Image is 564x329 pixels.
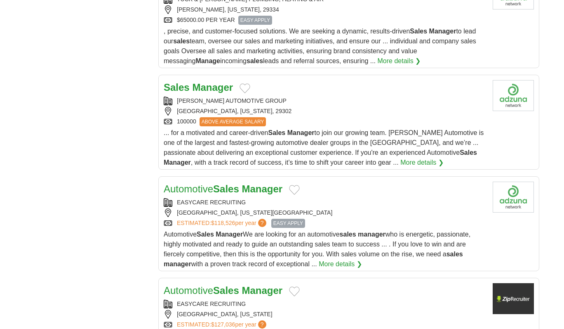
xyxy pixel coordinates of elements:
div: [PERSON_NAME] AUTOMOTIVE GROUP [164,97,486,105]
strong: sales [340,231,356,238]
strong: Manage [195,57,220,64]
strong: Sales [164,82,190,93]
strong: sales [247,57,263,64]
strong: Manager [242,285,282,296]
a: ESTIMATED:$127,036per year? [177,320,268,329]
a: More details ❯ [319,259,362,269]
img: Company logo [493,182,534,213]
strong: Manager [192,82,233,93]
a: AutomotiveSales Manager [164,183,282,194]
span: ABOVE AVERAGE SALARY [200,117,266,126]
span: Automotive We are looking for an automotive who is energetic, passionate, highly motivated and re... [164,231,470,267]
button: Add to favorite jobs [240,83,250,93]
a: Sales Manager [164,82,233,93]
strong: Sales [197,231,214,238]
div: [GEOGRAPHIC_DATA], [US_STATE], 29302 [164,107,486,116]
strong: Manager [429,28,456,35]
strong: Manager [216,231,243,238]
span: $127,036 [211,321,235,328]
strong: manager [164,260,191,267]
strong: Sales [213,285,239,296]
strong: sales [446,251,463,258]
strong: Manager [164,159,191,166]
img: Company logo [493,283,534,314]
div: [PERSON_NAME], [US_STATE], 29334 [164,5,486,14]
div: [GEOGRAPHIC_DATA], [US_STATE][GEOGRAPHIC_DATA] [164,208,486,217]
div: EASYCARE RECRUITING [164,198,486,207]
span: ? [258,219,266,227]
a: More details ❯ [378,56,421,66]
img: Company logo [493,80,534,111]
strong: manager [358,231,385,238]
div: [GEOGRAPHIC_DATA], [US_STATE] [164,310,486,319]
span: ... for a motivated and career-driven to join our growing team. [PERSON_NAME] Automotive is one o... [164,129,484,166]
span: EASY APPLY [238,16,272,25]
strong: Manager [242,183,282,194]
div: EASYCARE RECRUITING [164,300,486,308]
a: ESTIMATED:$118,526per year? [177,219,268,228]
strong: Sales [410,28,427,35]
strong: Sales [460,149,477,156]
span: ? [258,320,266,329]
button: Add to favorite jobs [289,286,300,296]
strong: Manager [287,129,315,136]
span: EASY APPLY [271,219,305,228]
strong: Sales [268,129,285,136]
button: Add to favorite jobs [289,185,300,195]
strong: sales [173,38,190,45]
div: $65000.00 PER YEAR [164,16,486,25]
div: 100000 [164,117,486,126]
strong: Sales [213,183,239,194]
a: More details ❯ [400,158,444,168]
span: $118,526 [211,220,235,226]
span: , precise, and customer-focused solutions. We are seeking a dynamic, results-driven to lead our t... [164,28,476,64]
a: AutomotiveSales Manager [164,285,282,296]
